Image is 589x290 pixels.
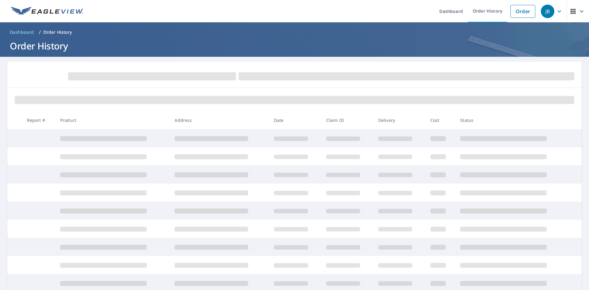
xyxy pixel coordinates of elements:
[170,111,269,129] th: Address
[11,7,83,16] img: EV Logo
[10,29,34,35] span: Dashboard
[373,111,425,129] th: Delivery
[7,40,582,52] h1: Order History
[541,5,554,18] div: JB
[321,111,373,129] th: Claim ID
[39,29,41,36] li: /
[7,27,582,37] nav: breadcrumb
[425,111,456,129] th: Cost
[510,5,535,18] a: Order
[7,27,37,37] a: Dashboard
[269,111,321,129] th: Date
[43,29,72,35] p: Order History
[55,111,170,129] th: Product
[22,111,55,129] th: Report #
[455,111,570,129] th: Status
